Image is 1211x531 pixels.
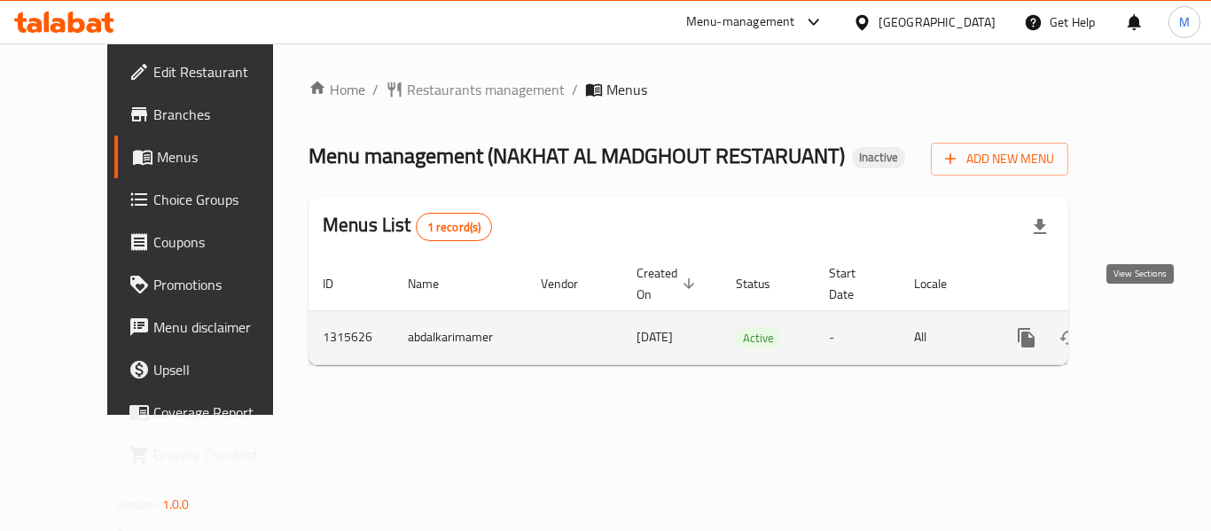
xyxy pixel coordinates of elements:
span: 1 record(s) [417,219,492,236]
span: [DATE] [637,325,673,348]
span: Created On [637,262,700,305]
td: 1315626 [309,310,394,364]
a: Choice Groups [114,178,309,221]
li: / [572,79,578,100]
a: Menu disclaimer [114,306,309,348]
a: Restaurants management [386,79,565,100]
td: All [900,310,991,364]
span: Coupons [153,231,295,253]
a: Coverage Report [114,391,309,433]
span: M [1179,12,1190,32]
a: Grocery Checklist [114,433,309,476]
span: Locale [914,273,970,294]
a: Upsell [114,348,309,391]
span: Branches [153,104,295,125]
div: [GEOGRAPHIC_DATA] [879,12,996,32]
span: Menus [157,146,295,168]
span: Grocery Checklist [153,444,295,465]
td: - [815,310,900,364]
span: Inactive [852,150,905,165]
span: Edit Restaurant [153,61,295,82]
div: Menu-management [686,12,795,33]
span: Start Date [829,262,879,305]
h2: Menus List [323,212,492,241]
td: abdalkarimamer [394,310,527,364]
button: more [1005,316,1048,359]
span: Upsell [153,359,295,380]
span: Version: [116,493,160,516]
a: Branches [114,93,309,136]
span: Menu disclaimer [153,316,295,338]
a: Edit Restaurant [114,51,309,93]
a: Menus [114,136,309,178]
button: Add New Menu [931,143,1068,176]
span: Status [736,273,793,294]
span: ID [323,273,356,294]
span: Restaurants management [407,79,565,100]
span: 1.0.0 [162,493,190,516]
span: Add New Menu [945,148,1054,170]
a: Coupons [114,221,309,263]
li: / [372,79,379,100]
span: Promotions [153,274,295,295]
a: Home [309,79,365,100]
span: Name [408,273,462,294]
table: enhanced table [309,257,1190,365]
span: Choice Groups [153,189,295,210]
span: Menu management ( NAKHAT AL MADGHOUT RESTARUANT ) [309,136,845,176]
span: Coverage Report [153,402,295,423]
th: Actions [991,257,1190,311]
div: Total records count [416,213,493,241]
span: Menus [606,79,647,100]
nav: breadcrumb [309,79,1068,100]
div: Inactive [852,147,905,168]
span: Active [736,328,781,348]
span: Vendor [541,273,601,294]
button: Change Status [1048,316,1090,359]
a: Promotions [114,263,309,306]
